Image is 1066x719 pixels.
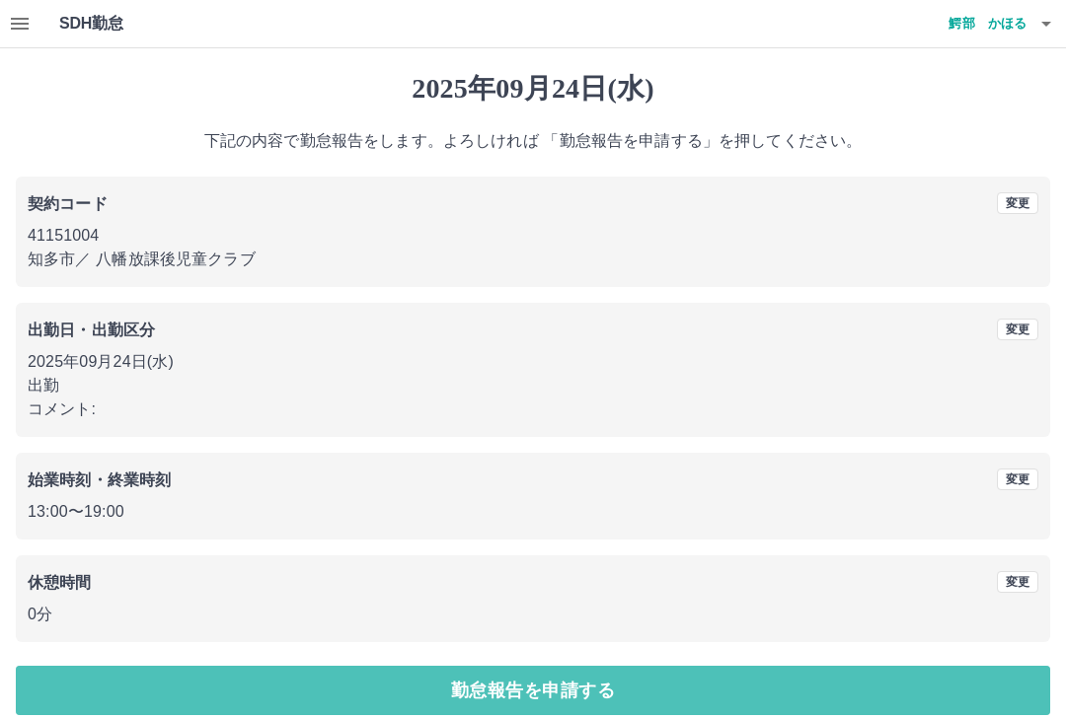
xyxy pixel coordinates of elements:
b: 契約コード [28,195,108,212]
p: 2025年09月24日(水) [28,350,1038,374]
b: 出勤日・出勤区分 [28,322,155,338]
b: 休憩時間 [28,574,92,591]
button: 勤怠報告を申請する [16,666,1050,715]
p: 出勤 [28,374,1038,397]
button: 変更 [997,192,1038,214]
button: 変更 [997,319,1038,340]
p: 下記の内容で勤怠報告をします。よろしければ 「勤怠報告を申請する」を押してください。 [16,129,1050,153]
p: 知多市 ／ 八幡放課後児童クラブ [28,248,1038,271]
b: 始業時刻・終業時刻 [28,471,171,488]
p: コメント: [28,397,1038,421]
p: 0分 [28,603,1038,626]
p: 41151004 [28,224,1038,248]
button: 変更 [997,571,1038,593]
button: 変更 [997,468,1038,490]
h1: 2025年09月24日(水) [16,72,1050,106]
p: 13:00 〜 19:00 [28,500,1038,524]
